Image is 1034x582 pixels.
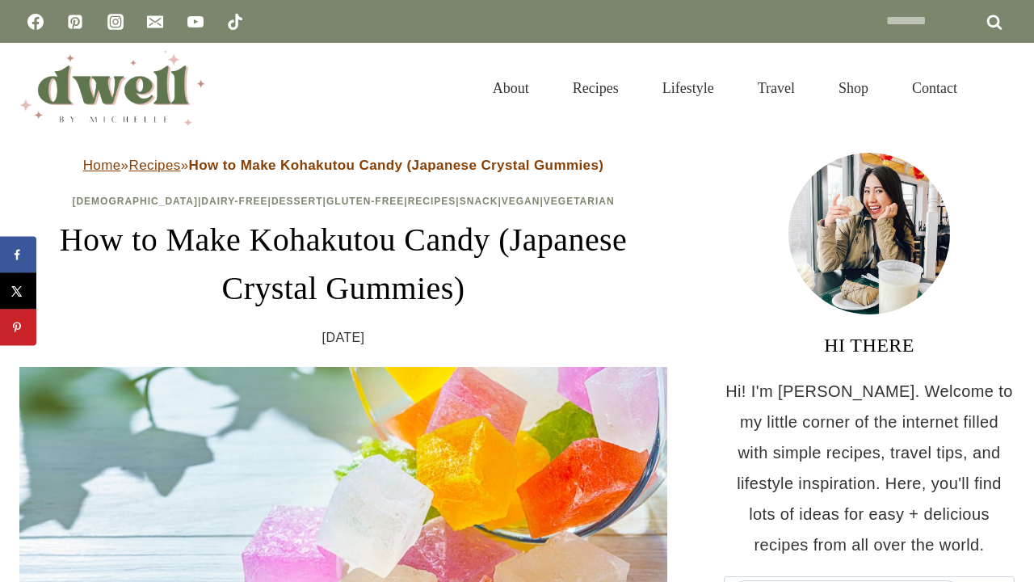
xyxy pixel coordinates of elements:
[471,60,979,116] nav: Primary Navigation
[72,196,198,207] a: [DEMOGRAPHIC_DATA]
[19,216,667,313] h1: How to Make Kohakutou Candy (Japanese Crystal Gummies)
[322,326,365,350] time: [DATE]
[641,60,736,116] a: Lifestyle
[544,196,615,207] a: Vegetarian
[408,196,456,207] a: Recipes
[890,60,979,116] a: Contact
[724,331,1015,360] h3: HI THERE
[271,196,323,207] a: Dessert
[59,6,91,38] a: Pinterest
[19,6,52,38] a: Facebook
[219,6,251,38] a: TikTok
[326,196,404,207] a: Gluten-Free
[471,60,551,116] a: About
[736,60,817,116] a: Travel
[179,6,212,38] a: YouTube
[19,51,205,125] img: DWELL by michelle
[128,158,180,173] a: Recipes
[201,196,267,207] a: Dairy-Free
[724,376,1015,560] p: Hi! I'm [PERSON_NAME]. Welcome to my little corner of the internet filled with simple recipes, tr...
[83,158,121,173] a: Home
[460,196,498,207] a: Snack
[551,60,641,116] a: Recipes
[139,6,171,38] a: Email
[72,196,614,207] span: | | | | | | |
[99,6,132,38] a: Instagram
[987,74,1015,102] button: View Search Form
[502,196,540,207] a: Vegan
[817,60,890,116] a: Shop
[189,158,604,173] strong: How to Make Kohakutou Candy (Japanese Crystal Gummies)
[83,158,604,173] span: » »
